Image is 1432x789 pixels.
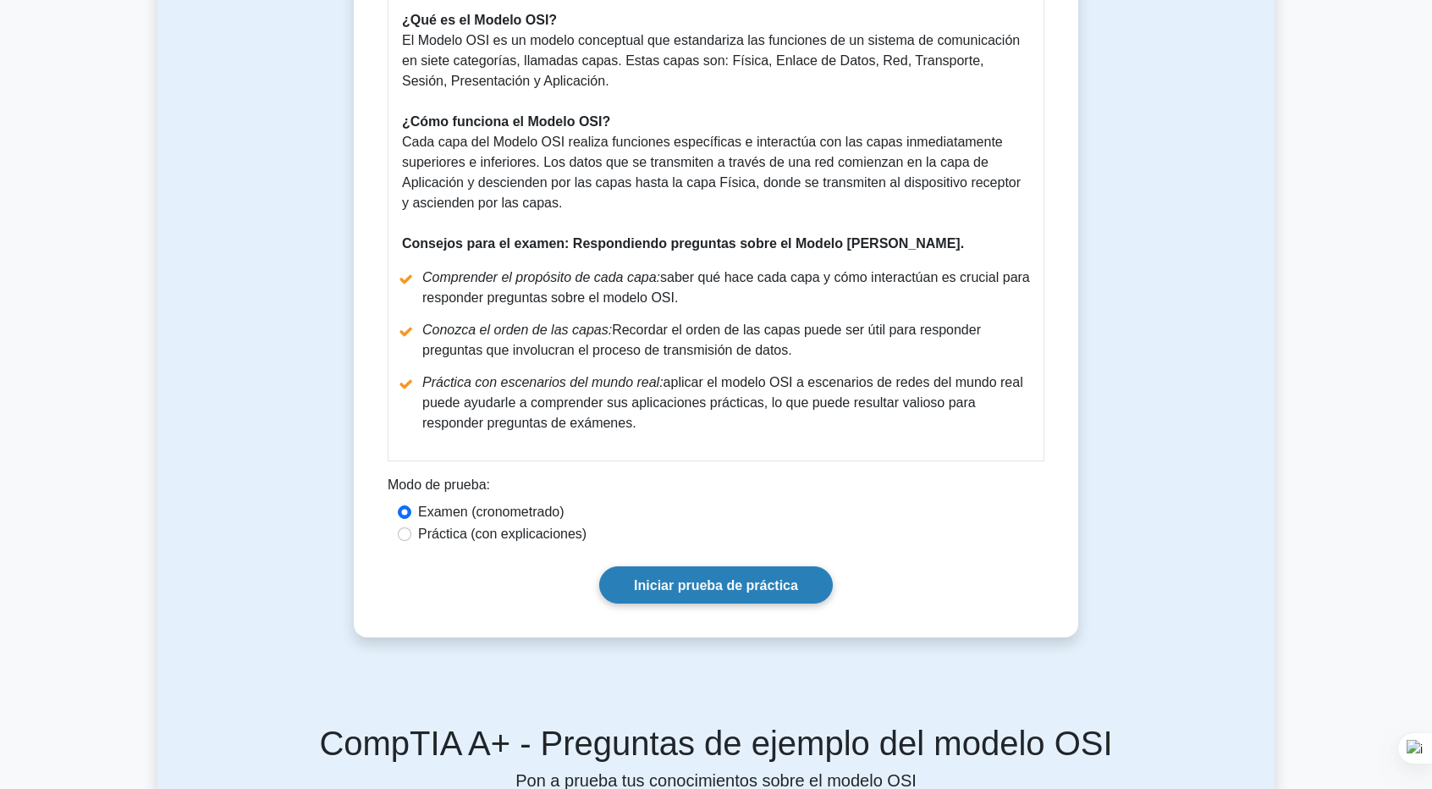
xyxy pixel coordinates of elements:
[418,527,587,541] font: Práctica (con explicaciones)
[599,566,833,603] a: Iniciar prueba de práctica
[422,270,1030,305] font: saber qué hace cada capa y cómo interactúan es crucial para responder preguntas sobre el modelo OSI.
[634,578,798,593] font: Iniciar prueba de práctica
[422,375,664,389] font: Práctica con escenarios del mundo real:
[422,323,612,337] font: Conozca el orden de las capas:
[402,33,1020,88] font: El Modelo OSI es un modelo conceptual que estandariza las funciones de un sistema de comunicación...
[402,114,610,129] font: ¿Cómo funciona el Modelo OSI?
[402,13,557,27] font: ¿Qué es el Modelo OSI?
[422,375,1023,430] font: aplicar el modelo OSI a escenarios de redes del mundo real puede ayudarle a comprender sus aplica...
[422,270,660,284] font: Comprender el propósito de cada capa:
[418,505,565,519] font: Examen (cronometrado)
[402,135,1021,210] font: Cada capa del Modelo OSI realiza funciones específicas e interactúa con las capas inmediatamente ...
[319,725,1112,762] font: CompTIA A+ - Preguntas de ejemplo del modelo OSI
[388,477,490,492] font: Modo de prueba:
[402,236,964,251] font: Consejos para el examen: Respondiendo preguntas sobre el Modelo [PERSON_NAME].
[422,323,981,357] font: Recordar el orden de las capas puede ser útil para responder preguntas que involucran el proceso ...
